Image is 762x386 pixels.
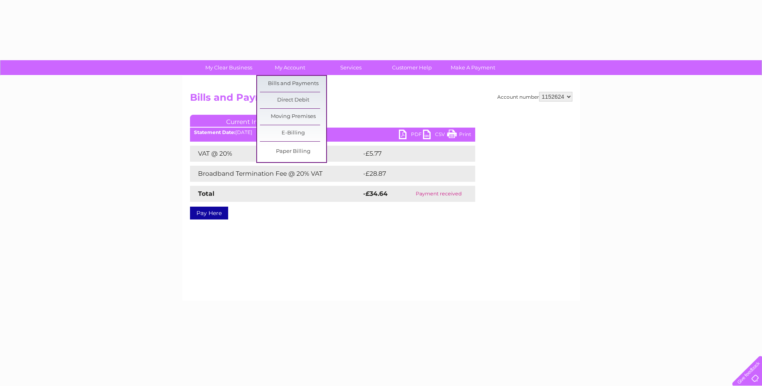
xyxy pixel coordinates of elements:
[423,130,447,141] a: CSV
[257,60,323,75] a: My Account
[194,129,235,135] b: Statement Date:
[190,207,228,219] a: Pay Here
[190,115,311,127] a: Current Invoice
[190,166,361,182] td: Broadband Termination Fee @ 20% VAT
[190,130,475,135] div: [DATE]
[363,190,388,197] strong: -£34.64
[440,60,506,75] a: Make A Payment
[190,146,361,162] td: VAT @ 20%
[190,92,572,107] h2: Bills and Payments
[361,146,458,162] td: -£5.77
[260,92,326,108] a: Direct Debit
[361,166,460,182] td: -£28.87
[198,190,215,197] strong: Total
[260,125,326,141] a: E-Billing
[260,144,326,160] a: Paper Billing
[196,60,262,75] a: My Clear Business
[318,60,384,75] a: Services
[402,186,475,202] td: Payment received
[260,109,326,125] a: Moving Premises
[497,92,572,102] div: Account number
[260,76,326,92] a: Bills and Payments
[379,60,445,75] a: Customer Help
[447,130,471,141] a: Print
[399,130,423,141] a: PDF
